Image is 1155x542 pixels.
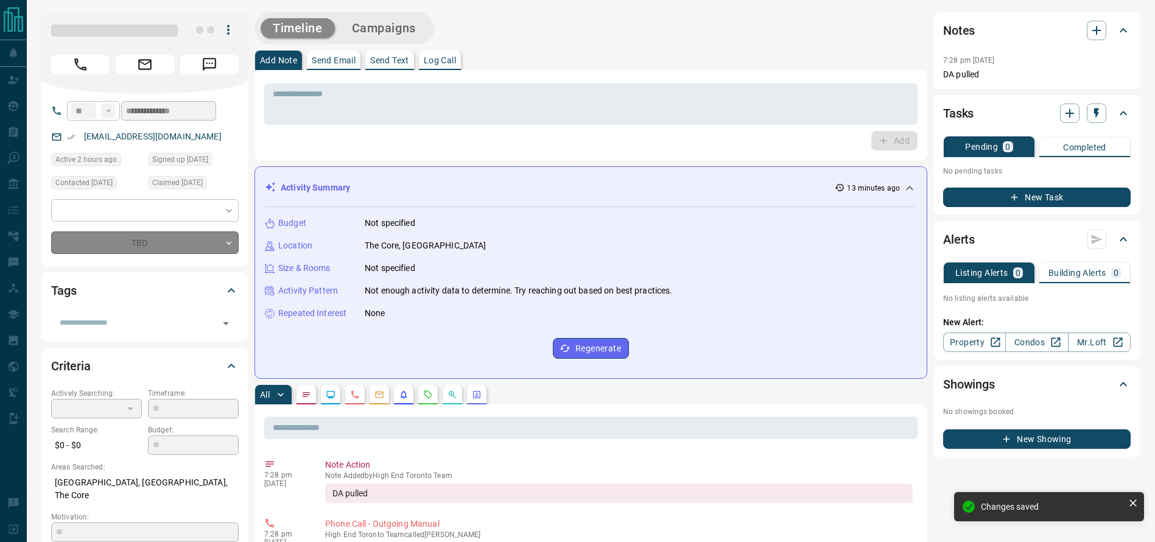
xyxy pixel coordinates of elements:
[350,390,360,399] svg: Calls
[51,281,76,300] h2: Tags
[148,388,239,399] p: Timeframe:
[51,462,239,473] p: Areas Searched:
[365,284,673,297] p: Not enough activity data to determine. Try reaching out based on best practices.
[265,177,917,199] div: Activity Summary13 minutes ago
[152,177,203,189] span: Claimed [DATE]
[326,390,335,399] svg: Lead Browsing Activity
[281,181,350,194] p: Activity Summary
[51,55,110,74] span: Call
[943,99,1131,128] div: Tasks
[278,262,331,275] p: Size & Rooms
[116,55,174,74] span: Email
[325,530,913,539] p: High End Toronto Team called [PERSON_NAME]
[423,390,433,399] svg: Requests
[365,217,415,230] p: Not specified
[1068,333,1131,352] a: Mr.Loft
[370,56,409,65] p: Send Text
[51,231,239,254] div: TBD
[312,56,356,65] p: Send Email
[943,333,1006,352] a: Property
[424,56,456,65] p: Log Call
[943,225,1131,254] div: Alerts
[943,293,1131,304] p: No listing alerts available
[152,153,208,166] span: Signed up [DATE]
[943,316,1131,329] p: New Alert:
[1048,269,1106,277] p: Building Alerts
[264,530,307,538] p: 7:28 pm
[217,315,234,332] button: Open
[325,484,913,503] div: DA pulled
[325,471,913,480] p: Note Added by High End Toronto Team
[148,176,239,193] div: Sat Oct 11 2025
[325,459,913,471] p: Note Action
[1016,269,1020,277] p: 0
[943,56,995,65] p: 7:28 pm [DATE]
[943,162,1131,180] p: No pending tasks
[943,68,1131,81] p: DA pulled
[260,56,297,65] p: Add Note
[943,429,1131,449] button: New Showing
[955,269,1008,277] p: Listing Alerts
[943,230,975,249] h2: Alerts
[399,390,409,399] svg: Listing Alerts
[365,239,486,252] p: The Core, [GEOGRAPHIC_DATA]
[51,351,239,381] div: Criteria
[553,338,629,359] button: Regenerate
[325,518,913,530] p: Phone Call - Outgoing Manual
[84,132,222,141] a: [EMAIL_ADDRESS][DOMAIN_NAME]
[365,307,385,320] p: None
[51,388,142,399] p: Actively Searching:
[264,479,307,488] p: [DATE]
[55,153,117,166] span: Active 2 hours ago
[51,512,239,523] p: Motivation:
[278,217,306,230] p: Budget
[67,133,75,141] svg: Email Verified
[51,473,239,505] p: [GEOGRAPHIC_DATA], [GEOGRAPHIC_DATA], The Core
[51,356,91,376] h2: Criteria
[1005,143,1010,151] p: 0
[261,18,335,38] button: Timeline
[301,390,311,399] svg: Notes
[148,153,239,170] div: Sat Oct 11 2025
[180,55,239,74] span: Message
[1114,269,1118,277] p: 0
[1063,143,1106,152] p: Completed
[51,435,142,456] p: $0 - $0
[943,16,1131,45] div: Notes
[943,375,995,394] h2: Showings
[51,153,142,170] div: Mon Oct 13 2025
[981,502,1123,512] div: Changes saved
[264,471,307,479] p: 7:28 pm
[51,176,142,193] div: Sat Oct 11 2025
[278,307,346,320] p: Repeated Interest
[374,390,384,399] svg: Emails
[472,390,482,399] svg: Agent Actions
[260,390,270,399] p: All
[278,239,312,252] p: Location
[943,21,975,40] h2: Notes
[51,276,239,305] div: Tags
[965,143,998,151] p: Pending
[448,390,457,399] svg: Opportunities
[51,424,142,435] p: Search Range:
[55,177,113,189] span: Contacted [DATE]
[943,104,974,123] h2: Tasks
[943,188,1131,207] button: New Task
[148,424,239,435] p: Budget:
[1005,333,1068,352] a: Condos
[365,262,415,275] p: Not specified
[943,370,1131,399] div: Showings
[847,183,900,194] p: 13 minutes ago
[340,18,428,38] button: Campaigns
[278,284,338,297] p: Activity Pattern
[943,406,1131,417] p: No showings booked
